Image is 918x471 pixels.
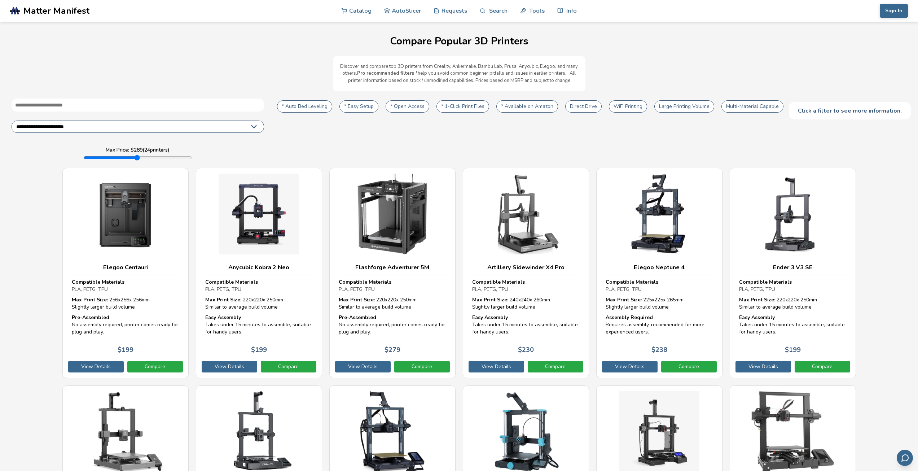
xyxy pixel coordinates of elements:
p: $ 279 [385,346,400,354]
strong: Assembly Required [606,314,653,321]
button: * Auto Bed Leveling [277,100,332,113]
div: 240 x 240 x 260 mm Slightly larger build volume [472,296,580,310]
strong: Max Print Size: [72,296,108,303]
a: Compare [528,361,583,372]
strong: Compatible Materials [606,279,658,285]
a: Compare [661,361,717,372]
strong: Pre-Assembled [339,314,376,321]
button: Multi-Material Capable [721,100,783,113]
span: Matter Manifest [23,6,89,16]
div: Takes under 15 minutes to assemble, suitable for handy users. [739,314,847,335]
p: $ 238 [651,346,667,354]
h3: Flashforge Adventurer 5M [339,264,446,271]
span: PLA, PETG, TPU [339,286,375,293]
button: Sign In [880,4,908,18]
button: * 1-Click Print Files [436,100,489,113]
h3: Ender 3 V3 SE [739,264,847,271]
div: Takes under 15 minutes to assemble, suitable for handy users. [472,314,580,335]
strong: Max Print Size: [205,296,241,303]
p: $ 199 [118,346,133,354]
h3: Anycubic Kobra 2 Neo [205,264,313,271]
button: Large Printing Volume [654,100,714,113]
div: Click a filter to see more information. [789,102,911,119]
a: View Details [469,361,524,372]
strong: Max Print Size: [472,296,508,303]
button: WiFi Printing [609,100,647,113]
button: Direct Drive [565,100,602,113]
h1: Compare Popular 3D Printers [7,36,911,47]
a: View Details [602,361,658,372]
a: Artillery Sidewinder X4 ProCompatible MaterialsPLA, PETG, TPUMax Print Size: 240x240x 260mmSlight... [463,168,589,378]
h3: Elegoo Neptune 4 [606,264,713,271]
strong: Compatible Materials [472,279,525,285]
a: Ender 3 V3 SECompatible MaterialsPLA, PETG, TPUMax Print Size: 220x220x 250mmSimilar to average b... [730,168,856,378]
strong: Compatible Materials [205,279,258,285]
a: View Details [335,361,391,372]
strong: Easy Assembly [205,314,241,321]
span: PLA, PETG, TPU [72,286,108,293]
div: 220 x 220 x 250 mm Similar to average build volume [205,296,313,310]
strong: Easy Assembly [472,314,508,321]
h3: Elegoo Centauri [72,264,179,271]
a: Anycubic Kobra 2 NeoCompatible MaterialsPLA, PETG, TPUMax Print Size: 220x220x 250mmSimilar to av... [196,168,322,378]
div: 256 x 256 x 256 mm Slightly larger build volume [72,296,179,310]
div: No assembly required, printer comes ready for plug and play. [339,314,446,335]
strong: Compatible Materials [72,279,124,285]
a: View Details [735,361,791,372]
strong: Max Print Size: [739,296,775,303]
button: * Available on Amazon [496,100,558,113]
div: 225 x 225 x 265 mm Slightly larger build volume [606,296,713,310]
div: Requires assembly, recommended for more experienced users. [606,314,713,335]
label: Max Price: $ 289 ( 24 printers) [106,147,170,153]
a: Compare [127,361,183,372]
strong: Max Print Size: [606,296,642,303]
span: PLA, PETG, TPU [205,286,241,293]
b: Pro recommended filters * [357,70,418,77]
h3: Artillery Sidewinder X4 Pro [472,264,580,271]
a: Flashforge Adventurer 5MCompatible MaterialsPLA, PETG, TPUMax Print Size: 220x220x 250mmSimilar t... [329,168,456,378]
a: Compare [261,361,316,372]
span: PLA, PETG, TPU [472,286,508,293]
div: 220 x 220 x 250 mm Similar to average build volume [339,296,446,310]
strong: Max Print Size: [339,296,375,303]
p: $ 230 [518,346,534,354]
a: Elegoo CentauriCompatible MaterialsPLA, PETG, TPUMax Print Size: 256x256x 256mmSlightly larger bu... [62,168,189,378]
div: No assembly required, printer comes ready for plug and play. [72,314,179,335]
a: View Details [202,361,257,372]
span: PLA, PETG, TPU [739,286,775,293]
strong: Compatible Materials [339,279,391,285]
button: * Open Access [386,100,429,113]
strong: Pre-Assembled [72,314,109,321]
div: Takes under 15 minutes to assemble, suitable for handy users. [205,314,313,335]
p: $ 199 [785,346,801,354]
strong: Easy Assembly [739,314,775,321]
p: $ 199 [251,346,267,354]
a: View Details [68,361,124,372]
strong: Compatible Materials [739,279,792,285]
a: Compare [795,361,850,372]
a: Elegoo Neptune 4Compatible MaterialsPLA, PETG, TPUMax Print Size: 225x225x 265mmSlightly larger b... [596,168,722,378]
button: Send feedback via email [897,450,913,466]
p: Discover and compare top 3D printers from Creality, Ankermake, Bambu Lab, Prusa, Anycubic, Elegoo... [340,63,578,84]
div: 220 x 220 x 250 mm Similar to average build volume [739,296,847,310]
span: PLA, PETG, TPU [606,286,642,293]
button: * Easy Setup [339,100,378,113]
a: Compare [394,361,450,372]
